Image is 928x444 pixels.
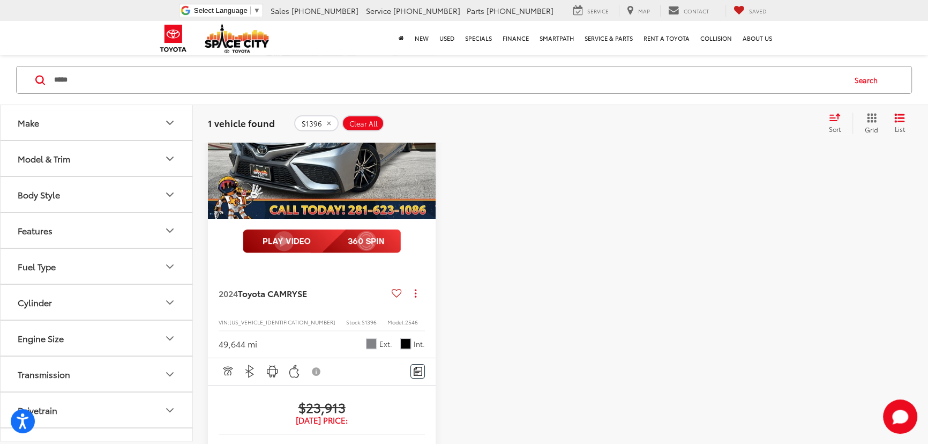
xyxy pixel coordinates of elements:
[1,142,193,176] button: Model & TrimModel & Trim
[829,124,841,134] span: Sort
[387,318,405,326] span: Model:
[194,6,260,14] a: Select Language​
[749,7,767,15] span: Saved
[638,7,650,15] span: Map
[824,113,852,134] button: Select sort value
[1,213,193,248] button: FeaturesFeatures
[434,21,460,55] a: Used
[18,154,70,164] div: Model & Trim
[163,404,176,417] div: Drivetrain
[725,5,775,17] a: My Saved Vehicles
[409,21,434,55] a: New
[1,177,193,212] button: Body StyleBody Style
[619,5,658,17] a: Map
[266,365,279,378] img: Android Auto
[587,7,609,15] span: Service
[379,339,392,349] span: Ext.
[349,119,378,128] span: Clear All
[219,287,238,299] span: 2024
[410,364,425,379] button: Comments
[208,116,275,129] span: 1 vehicle found
[297,287,307,299] span: SE
[308,360,326,383] button: View Disclaimer
[163,368,176,381] div: Transmission
[393,21,409,55] a: Home
[460,21,497,55] a: Specials
[219,399,425,415] span: $23,913
[18,334,64,344] div: Engine Size
[163,332,176,345] div: Engine Size
[288,365,301,378] img: Apple CarPlay
[291,5,358,16] span: [PHONE_NUMBER]
[660,5,717,17] a: Contact
[638,21,695,55] a: Rent a Toyota
[219,318,229,326] span: VIN:
[221,365,234,378] img: Adaptive Cruise Control
[366,338,377,349] span: Celestial Silver
[18,118,39,128] div: Make
[238,287,297,299] span: Toyota CAMRY
[883,399,917,434] svg: Start Chat
[1,357,193,392] button: TransmissionTransmission
[684,7,709,15] span: Contact
[342,115,384,131] button: Clear All
[163,116,176,129] div: Make
[852,113,886,134] button: Grid View
[894,124,905,134] span: List
[883,399,917,434] button: Toggle Chat Window
[18,226,53,236] div: Features
[250,6,251,14] span: ​
[243,230,401,253] img: full motion video
[695,21,737,55] a: Collision
[53,67,844,93] input: Search by Make, Model, or Keyword
[1,106,193,140] button: MakeMake
[18,369,70,380] div: Transmission
[219,415,425,426] span: [DATE] Price:
[302,119,322,128] span: S1396
[886,113,913,134] button: List View
[205,24,269,53] img: Space City Toyota
[18,405,57,416] div: Drivetrain
[487,5,553,16] span: [PHONE_NUMBER]
[18,298,52,308] div: Cylinder
[194,6,248,14] span: Select Language
[405,318,418,326] span: 2546
[400,338,411,349] span: Gradient Black
[844,66,893,93] button: Search
[737,21,777,55] a: About Us
[362,318,377,326] span: S1396
[229,318,335,326] span: [US_VEHICLE_IDENTIFICATION_NUMBER]
[865,125,878,134] span: Grid
[153,21,193,56] img: Toyota
[534,21,579,55] a: SmartPath
[1,393,193,428] button: DrivetrainDrivetrain
[1,285,193,320] button: CylinderCylinder
[163,224,176,237] div: Features
[467,5,484,16] span: Parts
[406,284,425,302] button: Actions
[253,6,260,14] span: ▼
[163,296,176,309] div: Cylinder
[497,21,534,55] a: Finance
[219,338,257,350] div: 49,644 mi
[219,287,387,299] a: 2024Toyota CAMRYSE
[18,262,56,272] div: Fuel Type
[1,249,193,284] button: Fuel TypeFuel Type
[414,367,422,376] img: Comments
[414,339,425,349] span: Int.
[163,188,176,201] div: Body Style
[579,21,638,55] a: Service & Parts
[243,365,257,378] img: Bluetooth®
[346,318,362,326] span: Stock:
[415,289,416,298] span: dropdown dots
[271,5,289,16] span: Sales
[366,5,391,16] span: Service
[163,260,176,273] div: Fuel Type
[18,190,60,200] div: Body Style
[393,5,460,16] span: [PHONE_NUMBER]
[1,321,193,356] button: Engine SizeEngine Size
[163,152,176,165] div: Model & Trim
[565,5,617,17] a: Service
[294,115,339,131] button: remove S1396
